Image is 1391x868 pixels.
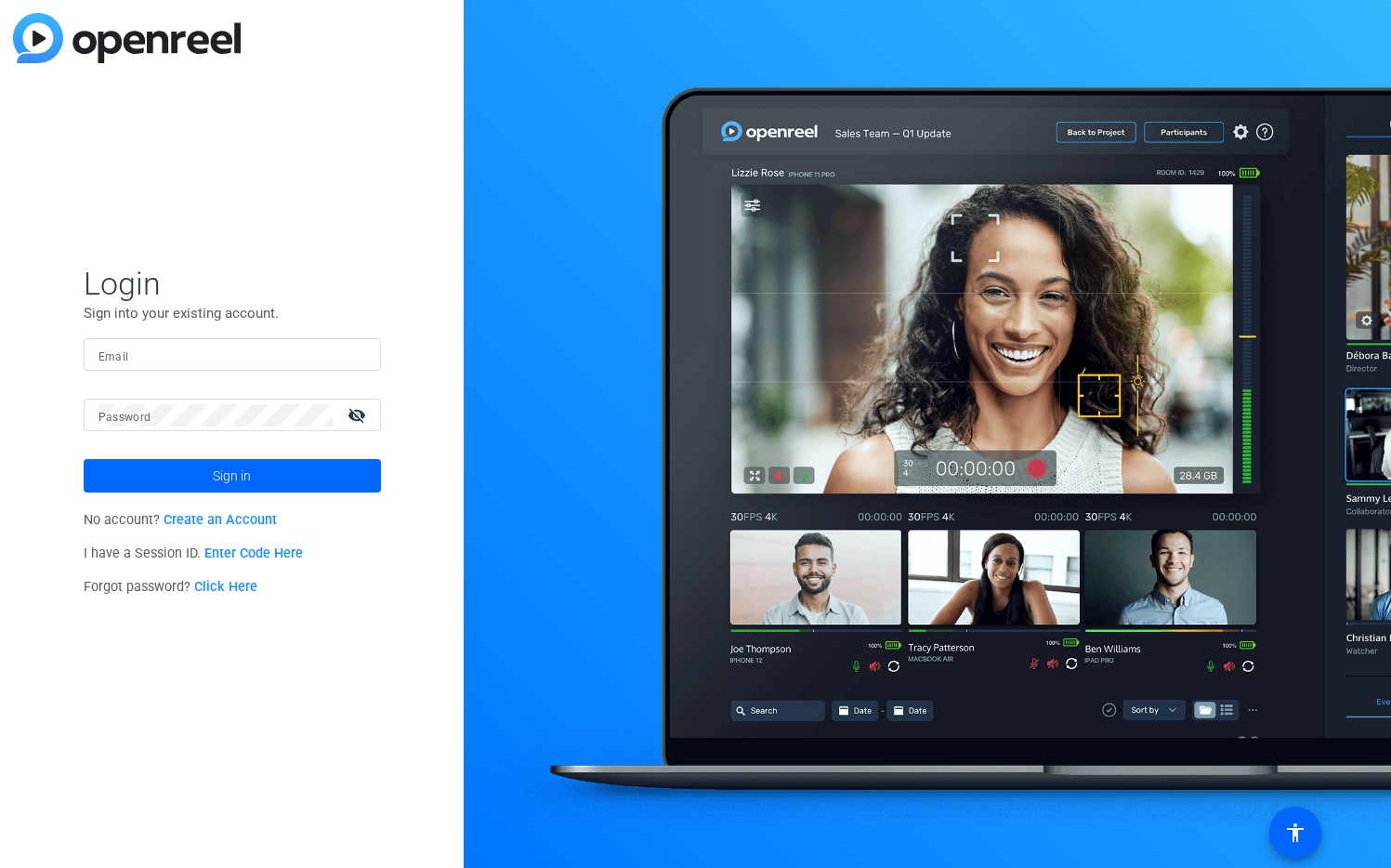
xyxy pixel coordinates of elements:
span: I have a Session ID. [84,546,304,561]
span: Login [84,264,381,303]
span: No account? [84,512,278,528]
button: Sign in [84,459,381,493]
mat-icon: visibility_off [336,401,381,428]
p: Sign into your existing account. [84,303,381,323]
input: Enter Email Address [98,344,366,366]
a: Create an Account [164,512,277,528]
span: Forgot password? [84,579,258,595]
mat-label: Password [98,411,151,424]
a: Enter Code Here [204,546,303,561]
span: Sign in [213,453,251,499]
mat-icon: accessibility [1284,822,1306,844]
a: Click Here [194,579,257,595]
img: blue-gradient.svg [13,13,241,63]
mat-label: Email [98,350,129,363]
